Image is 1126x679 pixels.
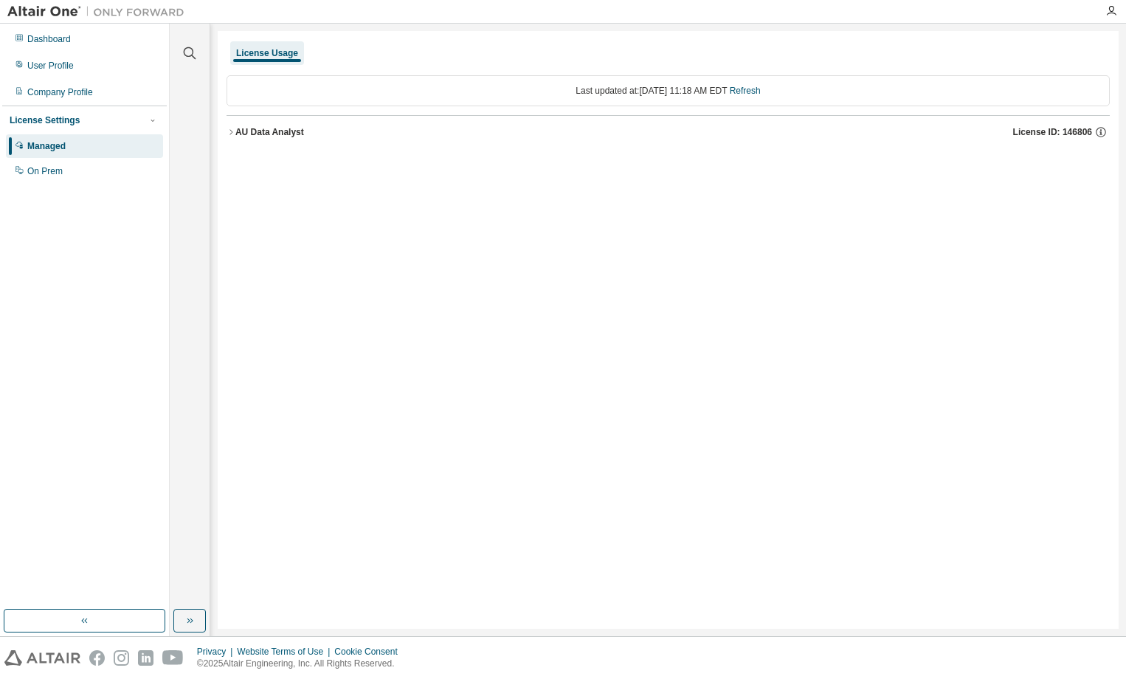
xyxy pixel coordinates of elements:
[27,86,93,98] div: Company Profile
[227,75,1110,106] div: Last updated at: [DATE] 11:18 AM EDT
[27,33,71,45] div: Dashboard
[10,114,80,126] div: License Settings
[227,116,1110,148] button: AU Data AnalystLicense ID: 146806
[27,140,66,152] div: Managed
[89,650,105,666] img: facebook.svg
[197,646,237,658] div: Privacy
[1013,126,1092,138] span: License ID: 146806
[334,646,406,658] div: Cookie Consent
[197,658,407,670] p: © 2025 Altair Engineering, Inc. All Rights Reserved.
[236,47,298,59] div: License Usage
[27,165,63,177] div: On Prem
[114,650,129,666] img: instagram.svg
[162,650,184,666] img: youtube.svg
[235,126,304,138] div: AU Data Analyst
[730,86,761,96] a: Refresh
[27,60,74,72] div: User Profile
[7,4,192,19] img: Altair One
[237,646,334,658] div: Website Terms of Use
[138,650,153,666] img: linkedin.svg
[4,650,80,666] img: altair_logo.svg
